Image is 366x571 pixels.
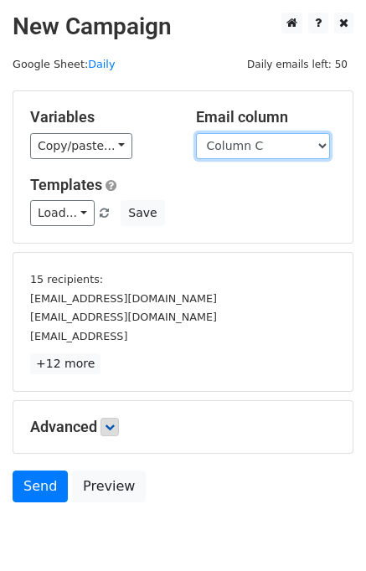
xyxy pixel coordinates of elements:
small: [EMAIL_ADDRESS][DOMAIN_NAME] [30,311,217,323]
small: 15 recipients: [30,273,103,285]
button: Save [121,200,164,226]
iframe: Chat Widget [282,491,366,571]
a: Send [13,471,68,502]
h5: Advanced [30,418,336,436]
a: Daily [88,58,115,70]
small: [EMAIL_ADDRESS] [30,330,127,342]
small: Google Sheet: [13,58,115,70]
h2: New Campaign [13,13,353,41]
a: Daily emails left: 50 [241,58,353,70]
a: Load... [30,200,95,226]
a: Templates [30,176,102,193]
a: +12 more [30,353,101,374]
a: Preview [72,471,146,502]
h5: Variables [30,108,171,126]
small: [EMAIL_ADDRESS][DOMAIN_NAME] [30,292,217,305]
a: Copy/paste... [30,133,132,159]
h5: Email column [196,108,337,126]
span: Daily emails left: 50 [241,55,353,74]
